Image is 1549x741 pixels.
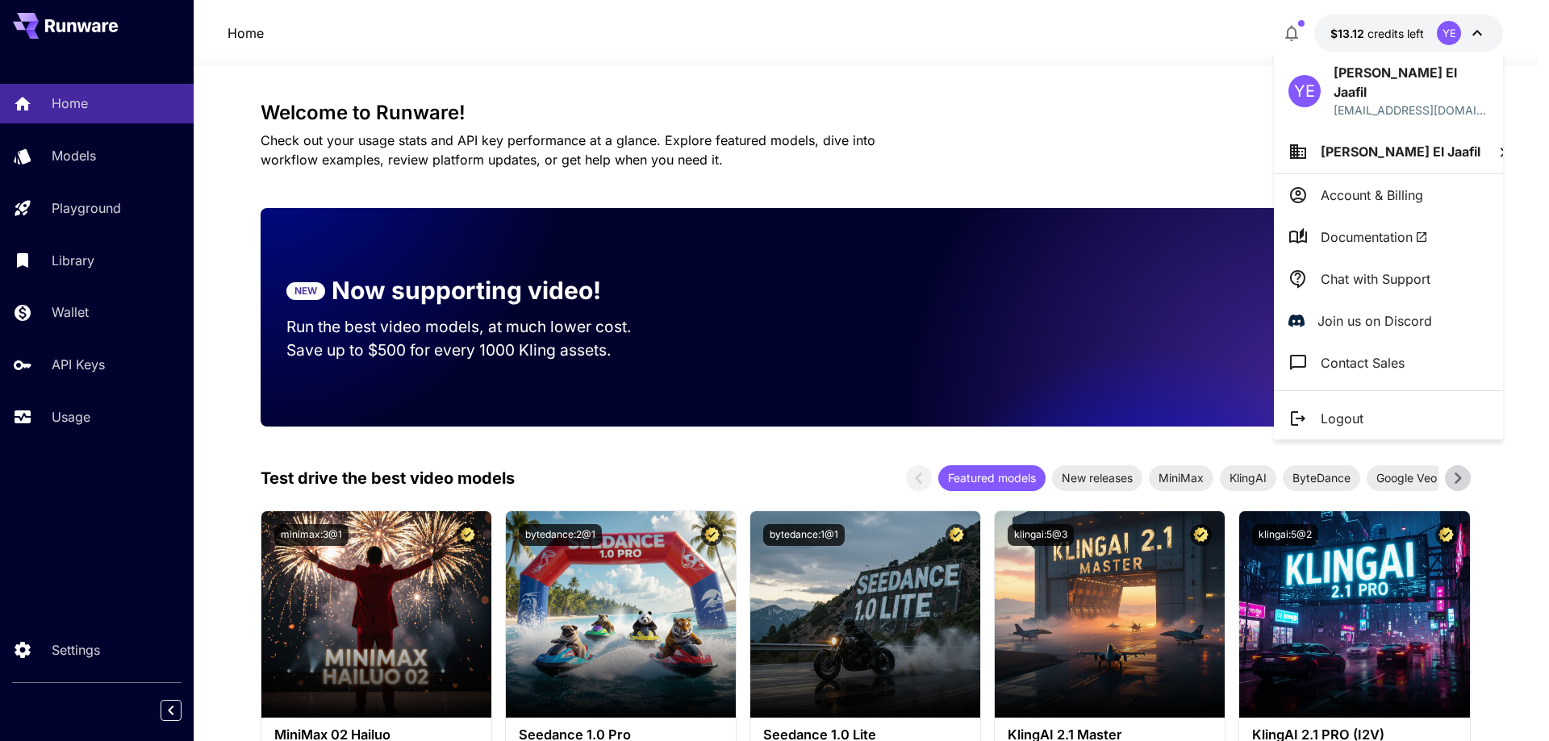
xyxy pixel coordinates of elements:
[1321,409,1363,428] p: Logout
[1288,75,1321,107] div: YE
[1334,63,1488,102] p: [PERSON_NAME] El Jaafil
[1321,185,1423,205] p: Account & Billing
[1321,269,1430,289] p: Chat with Support
[1334,102,1488,119] p: [EMAIL_ADDRESS][DOMAIN_NAME]
[1334,102,1488,119] div: younissjaafil@gmail.com
[1321,227,1428,247] span: Documentation
[1274,130,1503,173] button: [PERSON_NAME] El Jaafil
[1317,311,1432,331] p: Join us on Discord
[1321,353,1405,373] p: Contact Sales
[1321,144,1480,160] span: [PERSON_NAME] El Jaafil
